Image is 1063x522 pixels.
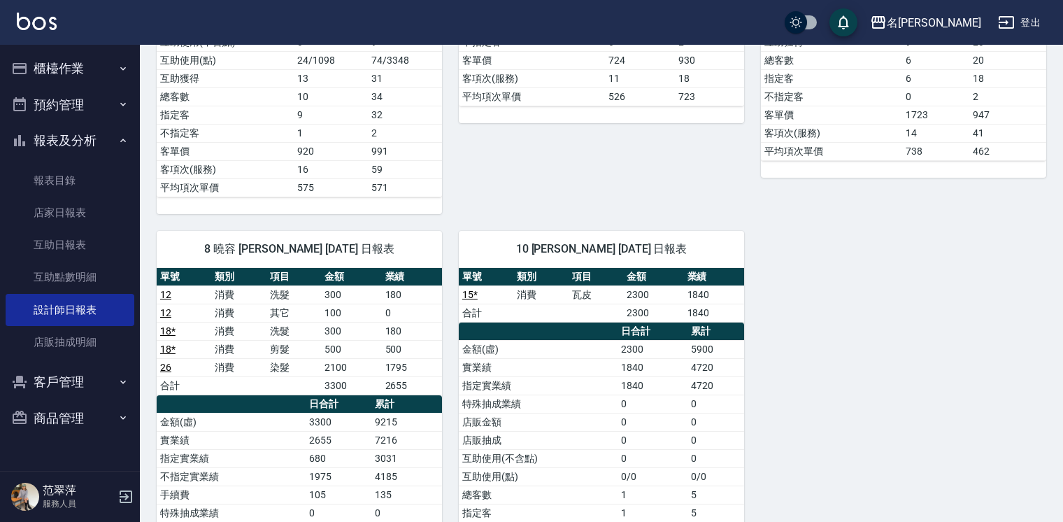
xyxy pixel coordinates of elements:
[902,87,969,106] td: 0
[306,467,371,486] td: 1975
[969,124,1046,142] td: 41
[157,467,306,486] td: 不指定實業績
[157,376,211,395] td: 合計
[371,449,442,467] td: 3031
[459,376,618,395] td: 指定實業績
[687,486,744,504] td: 5
[687,431,744,449] td: 0
[513,268,568,286] th: 類別
[368,160,442,178] td: 59
[459,504,618,522] td: 指定客
[902,106,969,124] td: 1723
[306,413,371,431] td: 3300
[157,268,211,286] th: 單號
[459,486,618,504] td: 總客數
[887,14,981,31] div: 名[PERSON_NAME]
[306,431,371,449] td: 2655
[17,13,57,30] img: Logo
[157,413,306,431] td: 金額(虛)
[368,69,442,87] td: 31
[623,304,683,322] td: 2300
[368,142,442,160] td: 991
[371,413,442,431] td: 9215
[761,51,902,69] td: 總客數
[368,124,442,142] td: 2
[321,340,381,358] td: 500
[321,322,381,340] td: 300
[618,413,687,431] td: 0
[321,376,381,395] td: 3300
[605,51,674,69] td: 724
[969,87,1046,106] td: 2
[969,106,1046,124] td: 947
[382,285,442,304] td: 180
[605,87,674,106] td: 526
[459,51,605,69] td: 客單價
[368,87,442,106] td: 34
[569,268,623,286] th: 項目
[513,285,568,304] td: 消費
[157,124,294,142] td: 不指定客
[368,106,442,124] td: 32
[761,69,902,87] td: 指定客
[266,285,321,304] td: 洗髮
[623,285,683,304] td: 2300
[371,486,442,504] td: 135
[618,376,687,395] td: 1840
[157,178,294,197] td: 平均項次單價
[321,358,381,376] td: 2100
[157,160,294,178] td: 客項次(服務)
[157,87,294,106] td: 總客數
[623,268,683,286] th: 金額
[675,69,744,87] td: 18
[459,69,605,87] td: 客項次(服務)
[687,449,744,467] td: 0
[6,326,134,358] a: 店販抽成明細
[43,498,114,510] p: 服務人員
[684,268,744,286] th: 業績
[294,69,368,87] td: 13
[157,142,294,160] td: 客單價
[266,304,321,322] td: 其它
[382,268,442,286] th: 業績
[6,122,134,159] button: 報表及分析
[6,229,134,261] a: 互助日報表
[761,142,902,160] td: 平均項次單價
[902,51,969,69] td: 6
[368,51,442,69] td: 74/3348
[382,322,442,340] td: 180
[211,340,266,358] td: 消費
[6,294,134,326] a: 設計師日報表
[173,242,425,256] span: 8 曉容 [PERSON_NAME] [DATE] 日報表
[211,322,266,340] td: 消費
[371,431,442,449] td: 7216
[969,69,1046,87] td: 18
[382,358,442,376] td: 1795
[459,87,605,106] td: 平均項次單價
[687,358,744,376] td: 4720
[371,504,442,522] td: 0
[371,395,442,414] th: 累計
[761,87,902,106] td: 不指定客
[160,289,171,300] a: 12
[902,69,969,87] td: 6
[459,431,618,449] td: 店販抽成
[266,340,321,358] td: 剪髮
[687,323,744,341] th: 累計
[157,69,294,87] td: 互助獲得
[675,51,744,69] td: 930
[266,322,321,340] td: 洗髮
[6,50,134,87] button: 櫃檯作業
[684,304,744,322] td: 1840
[459,358,618,376] td: 實業績
[306,486,371,504] td: 105
[211,285,266,304] td: 消費
[368,178,442,197] td: 571
[687,413,744,431] td: 0
[6,87,134,123] button: 預約管理
[969,142,1046,160] td: 462
[618,358,687,376] td: 1840
[969,51,1046,69] td: 20
[687,340,744,358] td: 5900
[294,51,368,69] td: 24/1098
